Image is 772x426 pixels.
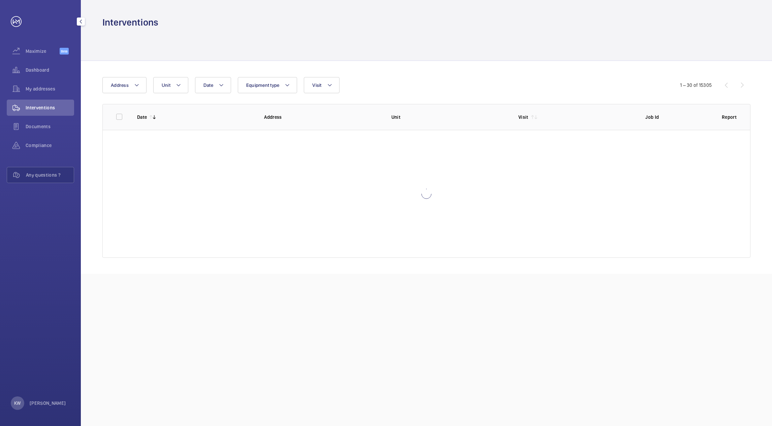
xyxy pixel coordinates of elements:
span: Beta [60,48,69,55]
span: Unit [162,82,170,88]
span: Documents [26,123,74,130]
p: Job Id [645,114,711,120]
button: Address [102,77,147,93]
span: Visit [312,82,321,88]
span: Date [203,82,213,88]
span: Address [111,82,129,88]
span: Maximize [26,48,60,55]
span: Equipment type [246,82,280,88]
p: [PERSON_NAME] [30,400,66,406]
p: Address [264,114,380,120]
p: KW [14,400,21,406]
button: Visit [304,77,339,93]
p: Date [137,114,147,120]
span: My addresses [26,85,74,92]
span: Dashboard [26,67,74,73]
button: Unit [153,77,188,93]
h1: Interventions [102,16,158,29]
button: Equipment type [238,77,297,93]
p: Report [722,114,737,120]
span: Compliance [26,142,74,149]
p: Visit [518,114,528,120]
p: Unit [391,114,508,120]
div: 1 – 30 of 15305 [680,82,712,88]
span: Interventions [26,104,74,111]
button: Date [195,77,231,93]
span: Any questions ? [26,172,74,178]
